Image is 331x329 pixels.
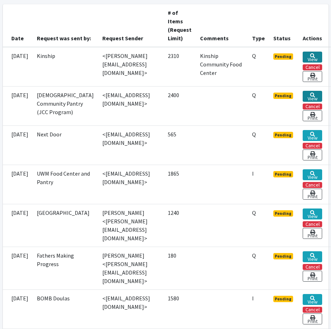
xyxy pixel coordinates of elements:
[98,125,164,165] td: <[EMAIL_ADDRESS][DOMAIN_NAME]>
[252,170,254,177] abbr: Individual
[303,182,322,188] button: Cancel
[164,4,196,47] th: # of Items (Request Limit)
[196,4,248,47] th: Comments
[3,289,33,329] td: [DATE]
[164,165,196,204] td: 1865
[273,93,293,99] span: Pending
[303,208,322,219] a: View
[98,289,164,329] td: <[EMAIL_ADDRESS][DOMAIN_NAME]>
[164,204,196,247] td: 1240
[3,47,33,87] td: [DATE]
[164,289,196,329] td: 1580
[303,64,322,70] button: Cancel
[273,132,293,138] span: Pending
[303,313,322,324] a: Print
[33,4,98,47] th: Request was sent by:
[303,271,322,282] a: Print
[3,204,33,247] td: [DATE]
[164,86,196,125] td: 2400
[98,4,164,47] th: Request Sender
[33,86,98,125] td: [DEMOGRAPHIC_DATA] Community Pantry (JCC Program)
[3,247,33,289] td: [DATE]
[33,165,98,204] td: UWM Food Center and Pantry
[3,165,33,204] td: [DATE]
[273,210,293,217] span: Pending
[303,169,322,180] a: View
[303,149,322,160] a: Print
[33,47,98,87] td: Kinship
[303,294,322,305] a: View
[303,52,322,63] a: View
[269,4,299,47] th: Status
[303,71,322,82] a: Print
[273,296,293,302] span: Pending
[303,221,322,227] button: Cancel
[298,4,331,47] th: Actions
[303,110,322,121] a: Print
[303,228,322,239] a: Print
[273,253,293,259] span: Pending
[252,252,256,259] abbr: Quantity
[164,47,196,87] td: 2310
[3,125,33,165] td: [DATE]
[273,171,293,177] span: Pending
[33,247,98,289] td: Fathers Making Progress
[98,47,164,87] td: <[PERSON_NAME][EMAIL_ADDRESS][DOMAIN_NAME]>
[98,204,164,247] td: [PERSON_NAME] <[PERSON_NAME][EMAIL_ADDRESS][DOMAIN_NAME]>
[303,307,322,313] button: Cancel
[303,189,322,200] a: Print
[303,91,322,102] a: View
[303,251,322,262] a: View
[164,247,196,289] td: 180
[273,53,293,60] span: Pending
[252,209,256,216] abbr: Quantity
[252,131,256,138] abbr: Quantity
[303,104,322,110] button: Cancel
[252,295,254,302] abbr: Individual
[98,247,164,289] td: [PERSON_NAME] <[PERSON_NAME][EMAIL_ADDRESS][DOMAIN_NAME]>
[303,143,322,149] button: Cancel
[196,47,248,87] td: Kinship Community Food Center
[303,130,322,141] a: View
[33,289,98,329] td: BOMB Doulas
[3,86,33,125] td: [DATE]
[248,4,269,47] th: Type
[252,92,256,99] abbr: Quantity
[303,264,322,270] button: Cancel
[164,125,196,165] td: 565
[98,86,164,125] td: <[EMAIL_ADDRESS][DOMAIN_NAME]>
[33,204,98,247] td: [GEOGRAPHIC_DATA]
[33,125,98,165] td: Next Door
[98,165,164,204] td: <[EMAIL_ADDRESS][DOMAIN_NAME]>
[3,4,33,47] th: Date
[252,52,256,59] abbr: Quantity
